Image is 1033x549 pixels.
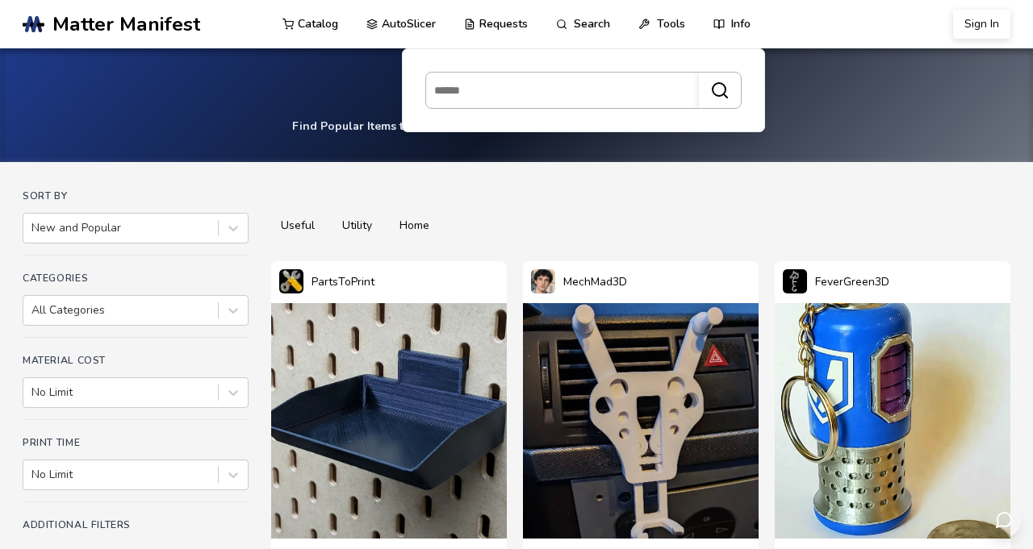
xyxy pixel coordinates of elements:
h4: Sort By [23,190,249,202]
a: MechMad3D's profileMechMad3D [523,261,635,302]
button: utility [332,214,382,237]
h4: Material Cost [23,355,249,366]
button: home [390,214,439,237]
button: Send feedback via email [985,501,1022,538]
p: MechMad3D [563,273,627,290]
input: New and Popular [31,222,35,235]
input: No Limit [31,386,35,399]
img: PartsToPrint's profile [279,269,303,293]
h4: Print Time [23,437,249,448]
img: MechMad3D's profile [531,269,555,293]
input: All Categories [31,304,35,317]
h4: Find Popular Items to 3D Print. Download Ready to Print Files. [292,119,742,134]
p: PartsToPrint [312,273,374,290]
img: FeverGreen3D's profile [783,269,807,293]
button: Sign In [953,10,1010,39]
input: No Limit [31,468,35,481]
p: FeverGreen3D [815,273,889,290]
span: Matter Manifest [52,13,200,35]
a: PartsToPrint's profilePartsToPrint [271,261,383,302]
h4: Categories [23,272,249,284]
button: useful [271,214,324,237]
h4: Additional Filters [23,519,249,530]
a: FeverGreen3D's profileFeverGreen3D [775,261,897,302]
